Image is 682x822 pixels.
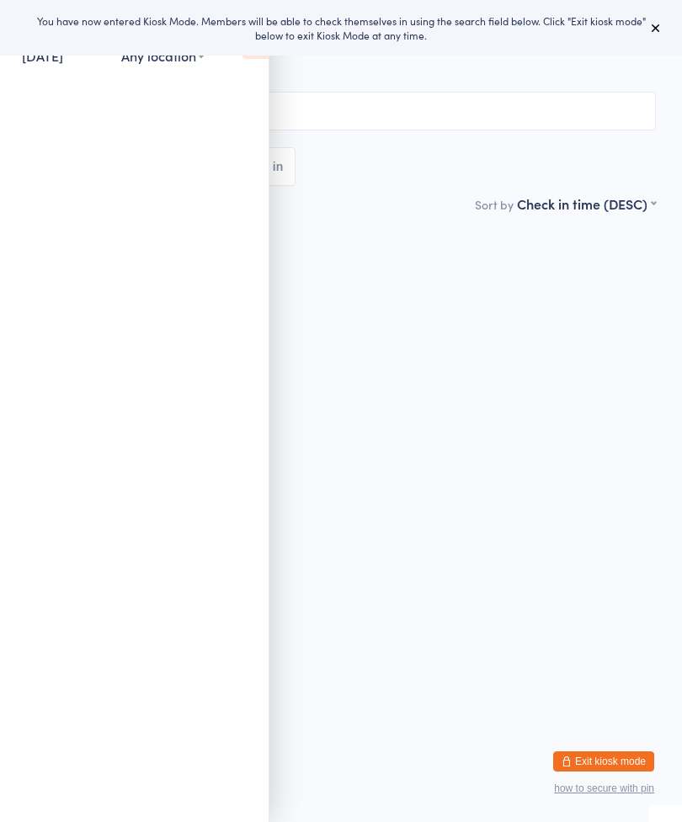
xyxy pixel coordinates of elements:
[26,42,656,70] h2: Check-in
[553,751,654,772] button: Exit kiosk mode
[22,46,63,65] a: [DATE]
[554,782,654,794] button: how to secure with pin
[26,92,656,130] input: Search
[121,46,205,65] div: Any location
[517,194,656,213] div: Check in time (DESC)
[475,196,514,213] label: Sort by
[27,13,655,42] div: You have now entered Kiosk Mode. Members will be able to check themselves in using the search fie...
